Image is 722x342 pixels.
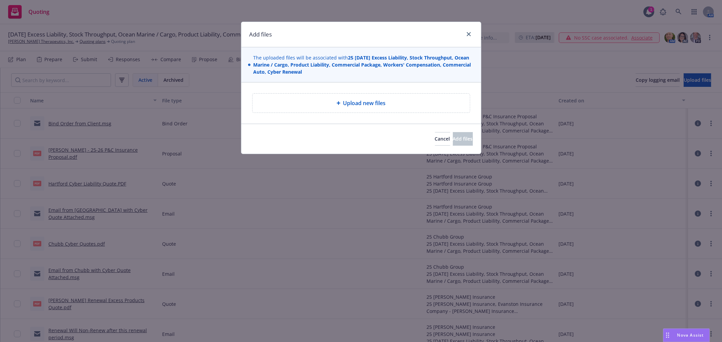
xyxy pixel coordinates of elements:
strong: 25 [DATE] Excess Liability, Stock Throughput, Ocean Marine / Cargo, Product Liability, Commercial... [253,54,471,75]
h1: Add files [249,30,272,39]
span: The uploaded files will be associated with [253,54,474,75]
button: Add files [453,132,473,146]
a: close [465,30,473,38]
span: Upload new files [343,99,386,107]
div: Upload new files [252,93,470,113]
button: Cancel [435,132,450,146]
span: Add files [453,136,473,142]
span: Nova Assist [677,332,704,338]
span: Cancel [435,136,450,142]
div: Drag to move [663,329,672,342]
button: Nova Assist [663,328,710,342]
